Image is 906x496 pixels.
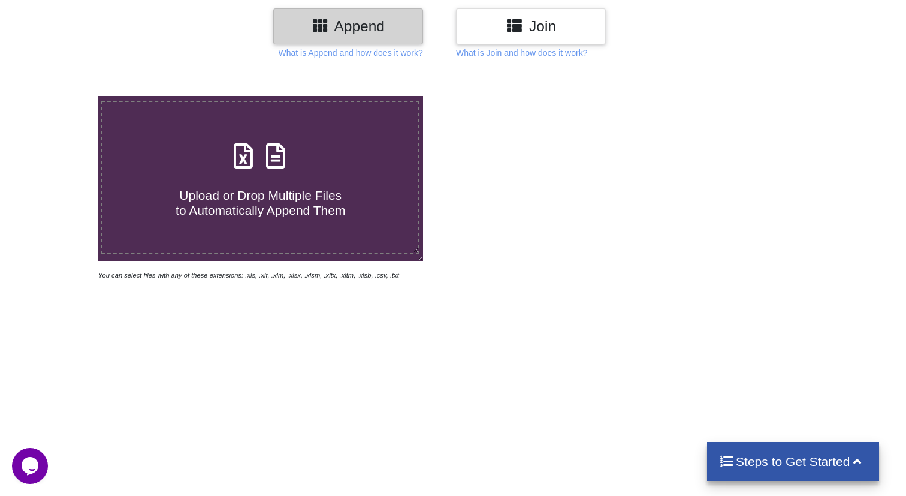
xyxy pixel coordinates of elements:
p: What is Join and how does it work? [456,47,587,59]
span: Upload or Drop Multiple Files to Automatically Append Them [176,188,345,217]
i: You can select files with any of these extensions: .xls, .xlt, .xlm, .xlsx, .xlsm, .xltx, .xltm, ... [98,272,399,279]
h4: Steps to Get Started [719,454,867,469]
p: What is Append and how does it work? [279,47,423,59]
iframe: chat widget [12,448,50,484]
h3: Append [282,17,414,35]
h3: Join [465,17,597,35]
